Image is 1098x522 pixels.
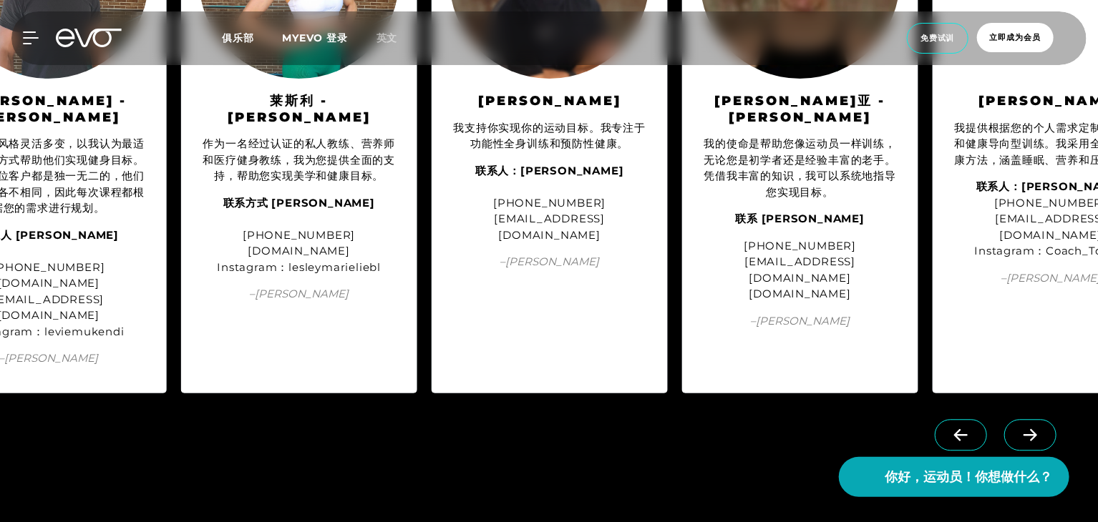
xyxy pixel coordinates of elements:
font: [PERSON_NAME]亚 - [PERSON_NAME] [715,93,886,125]
font: [PERSON_NAME] [478,93,621,109]
font: 我支持你实现你的运动目标。我专注于功能性全身训练和预防性健康。 [454,121,646,151]
button: 你好，运动员！你想做什么？ [839,457,1069,497]
font: 莱斯利 - [PERSON_NAME] [228,93,371,125]
font: [PERSON_NAME] [5,351,99,365]
font: 免费试训 [920,33,955,43]
font: 我的使命是帮助您像运动员一样训练，无论您是初学者还是经验丰富的老手。凭借我丰富的知识，我可以系统地指导您实现目标。 [704,137,897,199]
font: 联系人：[PERSON_NAME] [475,164,624,177]
font: Instagram：lesleymarieliebl [218,260,382,274]
a: 英文 [376,30,415,46]
font: [PERSON_NAME] [757,314,850,328]
font: – [500,255,506,268]
font: [PERSON_NAME] [506,255,600,268]
font: – [751,314,757,328]
font: [DOMAIN_NAME] [248,244,350,257]
a: 免费试训 [903,23,973,54]
font: [PHONE_NUMBER] [744,239,856,252]
font: [EMAIL_ADDRESS][DOMAIN_NAME] [745,255,856,285]
font: [PHONE_NUMBER] [243,228,355,242]
font: 联系方式 [PERSON_NAME] [223,196,375,210]
a: MYEVO 登录 [282,31,347,44]
font: [PHONE_NUMBER] [493,196,606,210]
font: 英文 [376,31,398,44]
font: 联系 [PERSON_NAME] [736,212,865,225]
font: 俱乐部 [222,31,253,44]
a: 俱乐部 [222,31,282,44]
font: – [1001,271,1007,285]
a: 立即成为会员 [973,23,1058,54]
font: [EMAIL_ADDRESS][DOMAIN_NAME] [495,212,606,242]
font: [DOMAIN_NAME] [749,287,851,300]
font: [PERSON_NAME] [256,287,349,300]
font: 立即成为会员 [990,32,1041,42]
font: 你好，运动员！你想做什么？ [885,470,1052,484]
font: – [250,287,256,300]
font: 作为一名经过认证的私人教练、营养师和医疗健身教练，我为您提供全面的支持，帮助您实现美学和健康目标。 [203,137,396,182]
